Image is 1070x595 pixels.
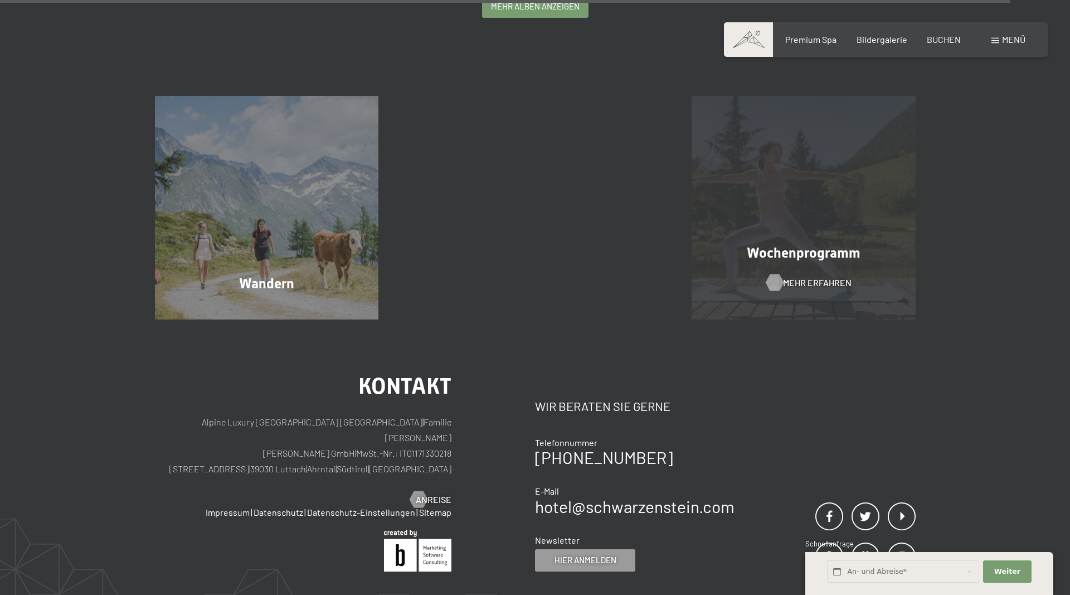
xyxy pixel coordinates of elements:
img: Brandnamic GmbH | Leading Hospitality Solutions [384,530,451,572]
a: Impressum [206,507,250,517]
span: Newsletter [535,535,580,545]
a: Bildergalerie [857,34,907,45]
span: E-Mail [535,486,559,496]
a: Premium Spa [785,34,836,45]
span: Anreise [416,494,451,506]
span: | [335,463,337,474]
span: Telefonnummer [535,437,597,448]
span: mehr Alben anzeigen [491,1,580,12]
span: Wochenprogramm [747,245,860,261]
span: Menü [1002,34,1025,45]
span: | [249,463,250,474]
span: | [306,463,307,474]
span: Schnellanfrage [805,539,854,548]
span: | [422,417,424,427]
span: | [304,507,306,517]
span: Kontakt [358,373,451,399]
a: Sitemap [419,507,451,517]
span: Mehr erfahren [783,277,852,289]
p: Alpine Luxury [GEOGRAPHIC_DATA] [GEOGRAPHIC_DATA] Familie [PERSON_NAME] [PERSON_NAME] GmbH MwSt.-... [155,414,452,477]
span: | [368,463,369,474]
a: Datenschutz-Einstellungen [307,507,415,517]
span: Wandern [239,275,294,292]
span: Hier anmelden [555,554,616,566]
span: Weiter [994,567,1020,577]
span: Wir beraten Sie gerne [535,399,670,413]
a: Datenschutz [254,507,303,517]
button: Weiter [983,560,1031,583]
a: hotel@schwarzenstein.com [535,496,735,516]
a: BUCHEN [927,34,961,45]
a: Alle Wanderbilder des Hotel Schwarzenstein ansehen Wochenprogramm Mehr erfahren [669,96,938,320]
a: Alle Wanderbilder des Hotel Schwarzenstein ansehen Wandern [133,96,401,320]
span: | [355,448,356,458]
span: | [416,507,418,517]
span: | [251,507,252,517]
a: Anreise [410,494,451,506]
a: [PHONE_NUMBER] [535,447,673,467]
